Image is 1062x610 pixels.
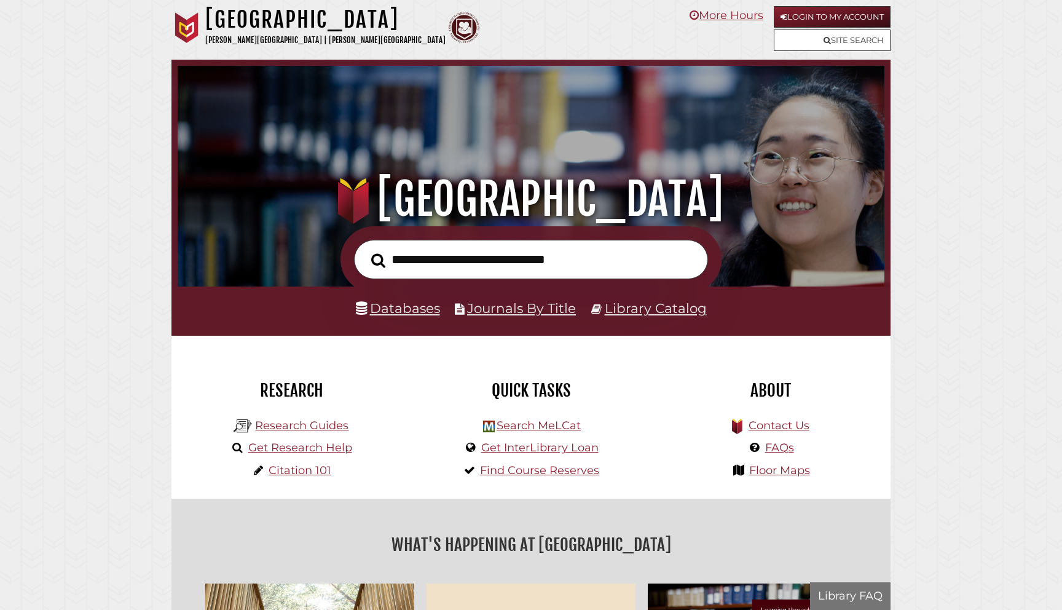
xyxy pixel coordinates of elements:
[194,172,868,226] h1: [GEOGRAPHIC_DATA]
[171,12,202,43] img: Calvin University
[774,6,891,28] a: Login to My Account
[234,417,252,435] img: Hekman Library Logo
[269,464,331,477] a: Citation 101
[205,33,446,47] p: [PERSON_NAME][GEOGRAPHIC_DATA] | [PERSON_NAME][GEOGRAPHIC_DATA]
[365,250,391,272] button: Search
[690,9,763,22] a: More Hours
[497,419,581,432] a: Search MeLCat
[255,419,348,432] a: Research Guides
[420,380,642,401] h2: Quick Tasks
[749,464,810,477] a: Floor Maps
[480,464,599,477] a: Find Course Reserves
[483,421,495,432] img: Hekman Library Logo
[449,12,479,43] img: Calvin Theological Seminary
[660,380,881,401] h2: About
[371,253,385,268] i: Search
[481,441,599,454] a: Get InterLibrary Loan
[749,419,809,432] a: Contact Us
[356,300,440,316] a: Databases
[605,300,707,316] a: Library Catalog
[248,441,352,454] a: Get Research Help
[205,6,446,33] h1: [GEOGRAPHIC_DATA]
[765,441,794,454] a: FAQs
[181,531,881,559] h2: What's Happening at [GEOGRAPHIC_DATA]
[181,380,402,401] h2: Research
[467,300,576,316] a: Journals By Title
[774,30,891,51] a: Site Search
